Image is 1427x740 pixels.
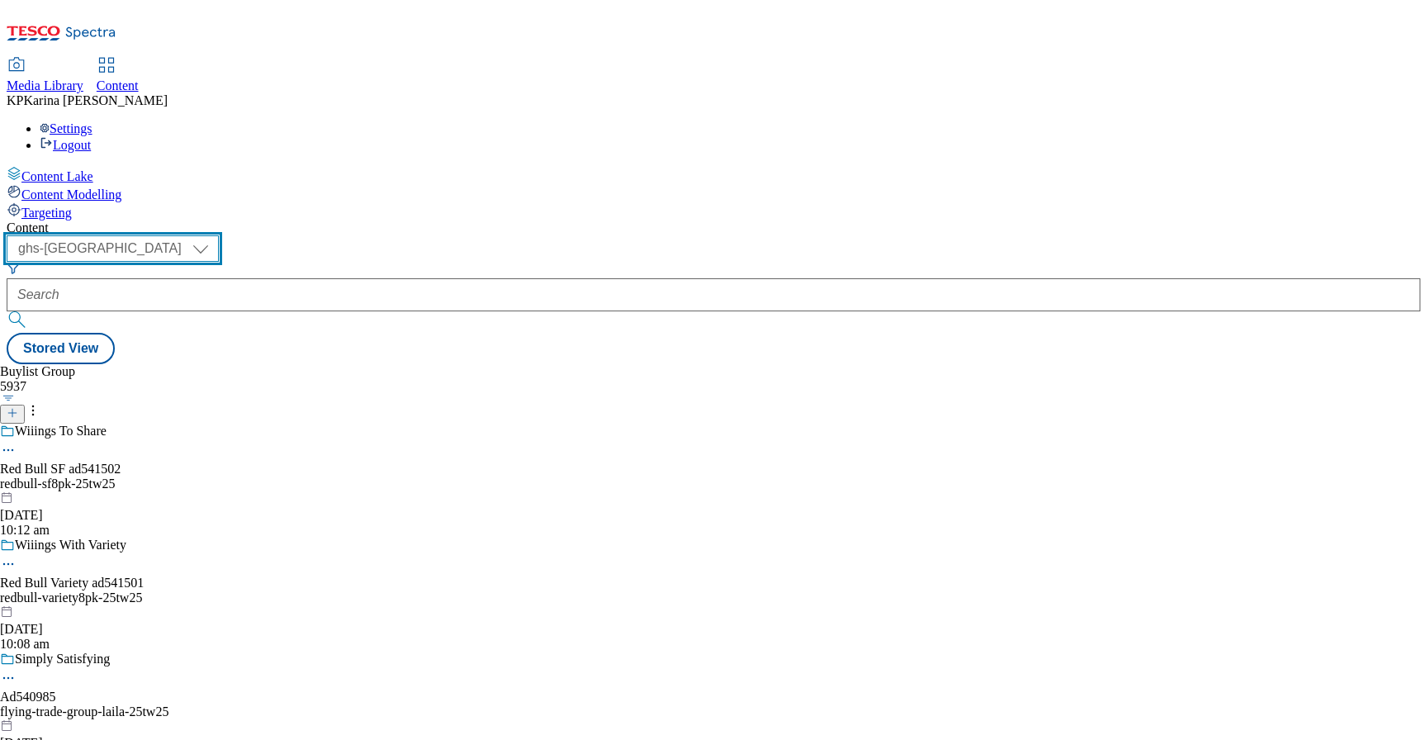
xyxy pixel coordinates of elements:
[7,202,1420,221] a: Targeting
[7,221,1420,235] div: Content
[7,93,23,107] span: KP
[7,333,115,364] button: Stored View
[15,538,126,553] div: Wiiings With Variety
[21,187,121,202] span: Content Modelling
[97,78,139,92] span: Content
[40,138,91,152] a: Logout
[7,78,83,92] span: Media Library
[21,169,93,183] span: Content Lake
[7,184,1420,202] a: Content Modelling
[21,206,72,220] span: Targeting
[40,121,92,135] a: Settings
[7,166,1420,184] a: Content Lake
[7,59,83,93] a: Media Library
[7,278,1420,311] input: Search
[97,59,139,93] a: Content
[23,93,168,107] span: Karina [PERSON_NAME]
[15,652,110,666] div: Simply Satisfying
[7,262,20,275] svg: Search Filters
[15,424,107,439] div: Wiiings To Share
